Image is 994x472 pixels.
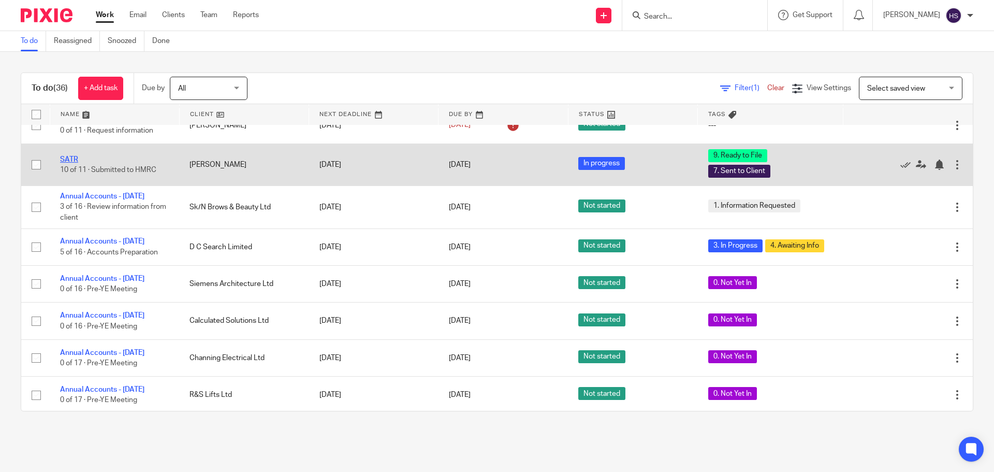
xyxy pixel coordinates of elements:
span: [DATE] [449,391,471,398]
a: SATR [60,156,78,163]
span: All [178,85,186,92]
span: [DATE] [449,318,471,325]
a: Team [200,10,217,20]
td: R&S Lifts Ltd [179,377,309,413]
span: Not started [578,350,625,363]
a: Reassigned [54,31,100,51]
td: Siemens Architecture Ltd [179,266,309,303]
td: [DATE] [309,107,438,144]
span: 7. Sent to Client [708,165,770,178]
img: Pixie [21,8,72,22]
span: In progress [578,157,625,170]
a: Snoozed [108,31,144,51]
span: Filter [735,84,767,92]
td: [DATE] [309,303,438,339]
td: [DATE] [309,266,438,303]
td: [DATE] [309,144,438,186]
span: 3. In Progress [708,239,763,252]
span: 0 of 16 · Pre-YE Meeting [60,285,137,293]
span: 0. Not Yet In [708,313,757,326]
a: Work [96,10,114,20]
h1: To do [32,83,68,94]
input: Search [643,12,736,22]
td: Sk/N Brows & Beauty Ltd [179,186,309,228]
span: 0. Not Yet In [708,276,757,289]
span: 0. Not Yet In [708,387,757,400]
span: [DATE] [449,244,471,251]
span: 10 of 11 · Submitted to HMRC [60,166,156,174]
td: [DATE] [309,377,438,413]
span: 0. Not Yet In [708,350,757,363]
a: Email [129,10,147,20]
p: [PERSON_NAME] [883,10,940,20]
span: 0 of 17 · Pre-YE Meeting [60,397,137,404]
span: [DATE] [449,280,471,288]
td: D C Search Limited [179,228,309,265]
span: [DATE] [449,354,471,362]
span: 5 of 16 · Accounts Preparation [60,249,158,256]
a: Annual Accounts - [DATE] [60,275,144,282]
a: + Add task [78,77,123,100]
span: [DATE] [449,122,471,129]
a: Annual Accounts - [DATE] [60,312,144,319]
td: [PERSON_NAME] [179,107,309,144]
td: Channing Electrical Ltd [179,339,309,376]
span: [DATE] [449,161,471,168]
span: 4. Awaiting Info [765,239,824,252]
p: Due by [142,83,165,93]
span: Not started [578,313,625,326]
a: Annual Accounts - [DATE] [60,238,144,245]
span: Not started [578,239,625,252]
a: Reports [233,10,259,20]
span: Not started [578,199,625,212]
span: (36) [53,84,68,92]
a: Annual Accounts - [DATE] [60,386,144,393]
span: 0 of 11 · Request information [60,127,153,134]
span: Tags [708,111,726,117]
img: svg%3E [945,7,962,24]
td: [PERSON_NAME] [179,144,309,186]
span: Not started [578,387,625,400]
a: Clients [162,10,185,20]
a: To do [21,31,46,51]
span: Get Support [793,11,832,19]
span: 9. Ready to File [708,149,767,162]
span: Select saved view [867,85,925,92]
span: Not started [578,276,625,289]
a: Annual Accounts - [DATE] [60,349,144,356]
td: Calculated Solutions Ltd [179,303,309,339]
a: Mark as done [900,160,916,170]
td: [DATE] [309,339,438,376]
span: [DATE] [449,204,471,211]
a: Done [152,31,178,51]
span: (1) [751,84,759,92]
a: Annual Accounts - [DATE] [60,193,144,200]
div: --- [708,120,833,131]
span: 1. Information Requested [708,199,800,212]
td: [DATE] [309,186,438,228]
td: [DATE] [309,228,438,265]
span: 0 of 16 · Pre-YE Meeting [60,323,137,330]
span: 0 of 17 · Pre-YE Meeting [60,360,137,367]
span: View Settings [807,84,851,92]
span: 3 of 16 · Review information from client [60,204,166,222]
a: Clear [767,84,784,92]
